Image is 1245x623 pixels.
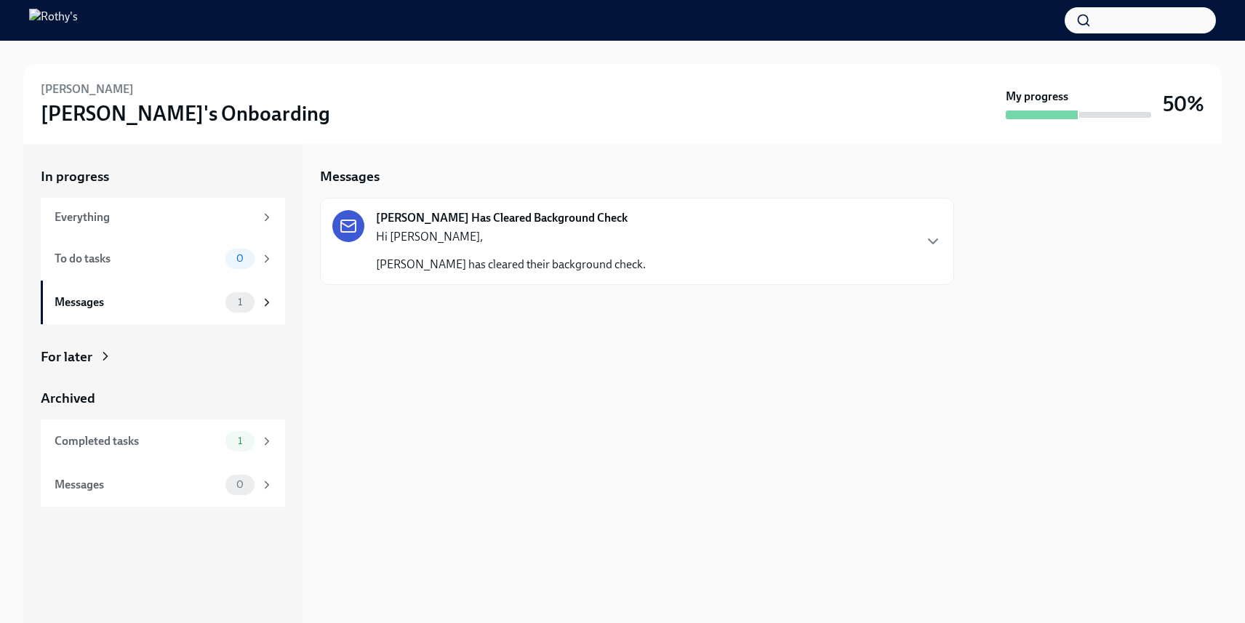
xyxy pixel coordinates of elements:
h3: [PERSON_NAME]'s Onboarding [41,100,330,126]
h6: [PERSON_NAME] [41,81,134,97]
span: 1 [229,297,251,308]
a: In progress [41,167,285,186]
a: Messages1 [41,281,285,324]
p: [PERSON_NAME] has cleared their background check. [376,257,646,273]
span: 0 [228,479,252,490]
strong: [PERSON_NAME] Has Cleared Background Check [376,210,628,226]
div: Everything [55,209,255,225]
h5: Messages [320,167,380,186]
div: Messages [55,477,220,493]
a: Archived [41,389,285,408]
div: To do tasks [55,251,220,267]
a: Messages0 [41,463,285,507]
div: Completed tasks [55,433,220,449]
div: Messages [55,294,220,310]
strong: My progress [1006,89,1068,105]
img: Rothy's [29,9,78,32]
h3: 50% [1163,91,1204,117]
a: Completed tasks1 [41,419,285,463]
span: 1 [229,435,251,446]
span: 0 [228,253,252,264]
a: For later [41,347,285,366]
a: Everything [41,198,285,237]
a: To do tasks0 [41,237,285,281]
p: Hi [PERSON_NAME], [376,229,646,245]
div: For later [41,347,92,366]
